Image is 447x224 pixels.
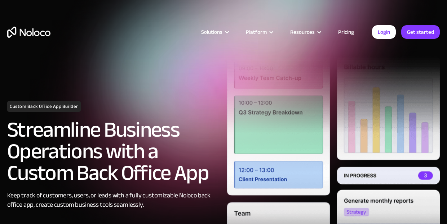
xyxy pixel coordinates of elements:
div: Keep track of customers, users, or leads with a fully customizable Noloco back office app, create... [7,191,220,210]
h1: Custom Back Office App Builder [7,101,81,112]
div: Solutions [201,27,222,37]
div: Solutions [192,27,237,37]
a: home [7,27,50,38]
a: Pricing [329,27,363,37]
div: Platform [246,27,267,37]
h2: Streamline Business Operations with a Custom Back Office App [7,119,220,184]
div: Resources [281,27,329,37]
a: Get started [401,25,440,39]
a: Login [372,25,396,39]
div: Platform [237,27,281,37]
div: Resources [290,27,315,37]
